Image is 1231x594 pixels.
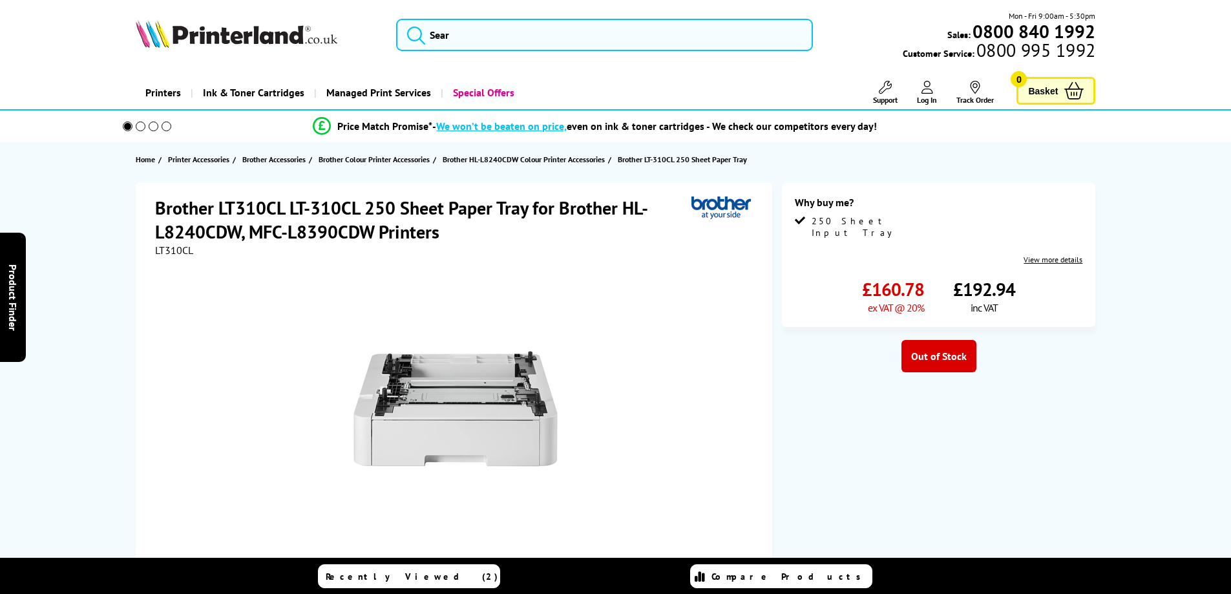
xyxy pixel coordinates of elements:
[396,19,813,51] input: Sear
[326,571,498,582] span: Recently Viewed (2)
[971,25,1095,37] a: 0800 840 1992
[6,264,19,330] span: Product Finder
[136,153,158,166] a: Home
[618,153,747,166] span: Brother LT-310CL 250 Sheet Paper Tray
[973,19,1095,43] b: 0800 840 1992
[155,244,193,257] span: LT310CL
[618,153,750,166] a: Brother LT-310CL 250 Sheet Paper Tray
[956,81,994,105] a: Track Order
[136,76,191,109] a: Printers
[136,19,337,48] img: Printerland Logo
[319,153,430,166] span: Brother Colour Printer Accessories
[868,301,924,314] span: ex VAT @ 20%
[917,95,937,105] span: Log In
[436,120,567,133] span: We won’t be beaten on price,
[1024,255,1082,264] a: View more details
[974,44,1095,56] span: 0800 995 1992
[1028,82,1058,100] span: Basket
[441,76,524,109] a: Special Offers
[690,564,872,588] a: Compare Products
[901,340,976,372] div: Out of Stock
[691,196,751,220] img: Brother
[795,196,1082,215] div: Why buy me?
[136,19,381,50] a: Printerland Logo
[242,153,309,166] a: Brother Accessories
[155,196,691,244] h1: Brother LT310CL LT-310CL 250 Sheet Paper Tray for Brother HL-L8240CDW, MFC-L8390CDW Printers
[337,120,432,133] span: Price Match Promise*
[329,282,582,536] img: Brother LT310CL LT-310CL 250 Sheet Paper Tray
[203,76,304,109] span: Ink & Toner Cartridges
[443,153,608,166] a: Brother HL-L8240CDW Colour Printer Accessories
[314,76,441,109] a: Managed Print Services
[873,95,898,105] span: Support
[862,277,924,301] span: £160.78
[947,28,971,41] span: Sales:
[873,81,898,105] a: Support
[1016,77,1095,105] a: Basket 0
[105,115,1086,138] li: modal_Promise
[432,120,877,133] div: - even on ink & toner cartridges - We check our competitors every day!
[242,153,306,166] span: Brother Accessories
[443,153,605,166] span: Brother HL-L8240CDW Colour Printer Accessories
[711,571,868,582] span: Compare Products
[319,153,433,166] a: Brother Colour Printer Accessories
[903,44,1095,59] span: Customer Service:
[168,153,229,166] span: Printer Accessories
[953,277,1015,301] span: £192.94
[917,81,937,105] a: Log In
[191,76,314,109] a: Ink & Toner Cartridges
[168,153,233,166] a: Printer Accessories
[971,301,998,314] span: inc VAT
[136,153,155,166] span: Home
[1009,10,1095,22] span: Mon - Fri 9:00am - 5:30pm
[318,564,500,588] a: Recently Viewed (2)
[812,215,936,239] span: 250 Sheet Input Tray
[1011,71,1027,87] span: 0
